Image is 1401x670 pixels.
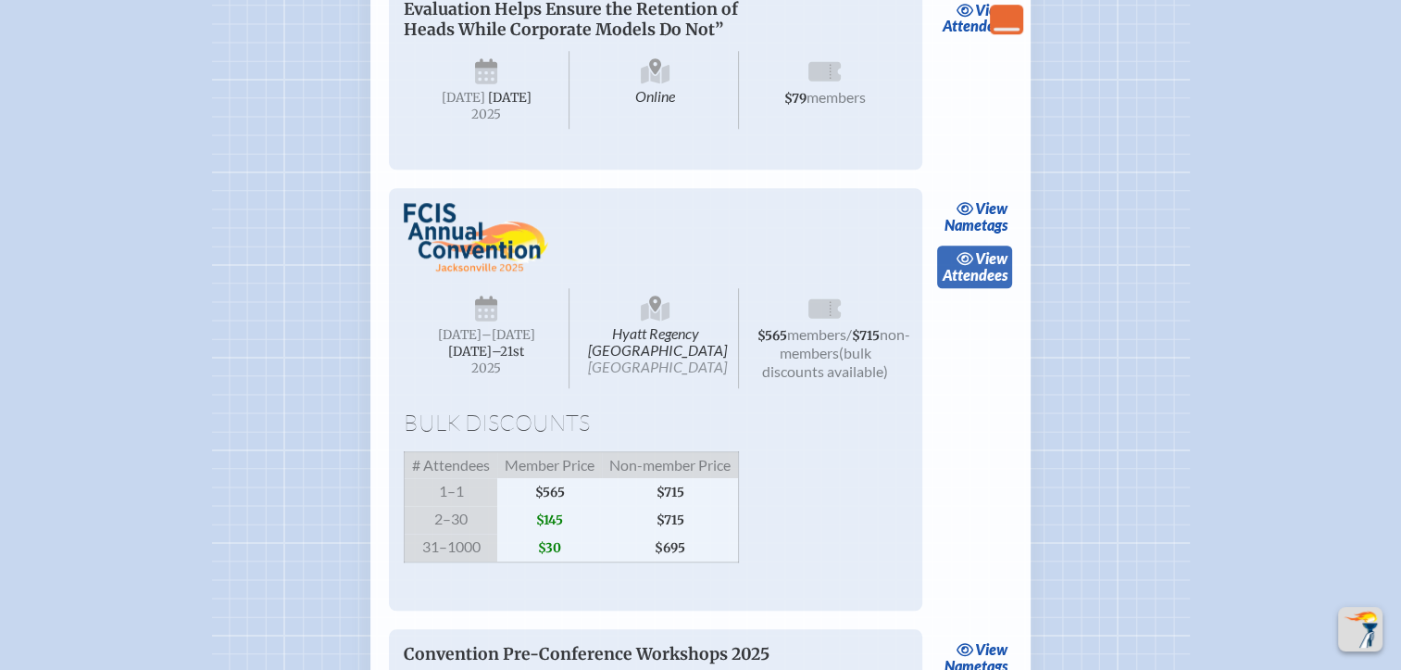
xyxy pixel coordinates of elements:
span: (bulk discounts available) [762,344,888,380]
span: view [975,640,1007,658]
span: $715 [602,506,739,534]
span: [DATE] [488,90,532,106]
span: [DATE]–⁠21st [448,344,524,360]
span: 2025 [419,107,554,121]
span: members [807,88,866,106]
span: $565 [497,478,602,506]
a: viewAttendees [937,246,1012,288]
span: Online [573,51,739,129]
span: $30 [497,534,602,563]
span: Hyatt Regency [GEOGRAPHIC_DATA] [573,288,739,388]
span: view [975,1,1007,19]
span: –[DATE] [482,327,535,343]
span: Non-member Price [602,451,739,478]
span: view [975,249,1007,267]
span: $145 [497,506,602,534]
span: 1–1 [405,478,498,506]
span: non-members [779,325,909,361]
img: FCIS Convention 2025 [404,203,548,272]
h1: Bulk Discounts [404,411,907,436]
span: $695 [602,534,739,563]
span: [DATE] [438,327,482,343]
span: Member Price [497,451,602,478]
span: 31–1000 [405,534,498,563]
span: $79 [784,91,807,107]
span: $565 [757,328,787,344]
span: # Attendees [405,451,498,478]
span: Convention Pre-Conference Workshops 2025 [404,644,769,664]
span: view [975,199,1007,217]
img: To the top [1342,611,1379,648]
span: [GEOGRAPHIC_DATA] [588,358,727,375]
button: Scroll Top [1338,607,1382,651]
span: members [787,325,846,343]
a: viewNametags [939,196,1012,238]
span: [DATE] [442,90,485,106]
span: $715 [602,478,739,506]
span: 2–30 [405,506,498,534]
span: 2025 [419,361,554,375]
span: / [846,325,852,343]
span: $715 [852,328,880,344]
